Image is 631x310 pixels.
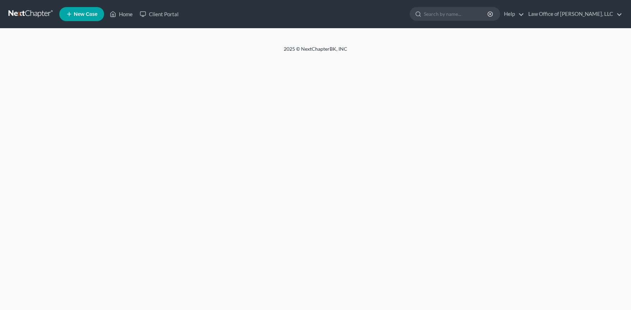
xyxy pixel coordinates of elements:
div: 2025 © NextChapterBK, INC [114,45,517,58]
a: Home [106,8,136,20]
span: New Case [74,12,97,17]
a: Client Portal [136,8,182,20]
input: Search by name... [424,7,488,20]
a: Law Office of [PERSON_NAME], LLC [525,8,622,20]
a: Help [500,8,524,20]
